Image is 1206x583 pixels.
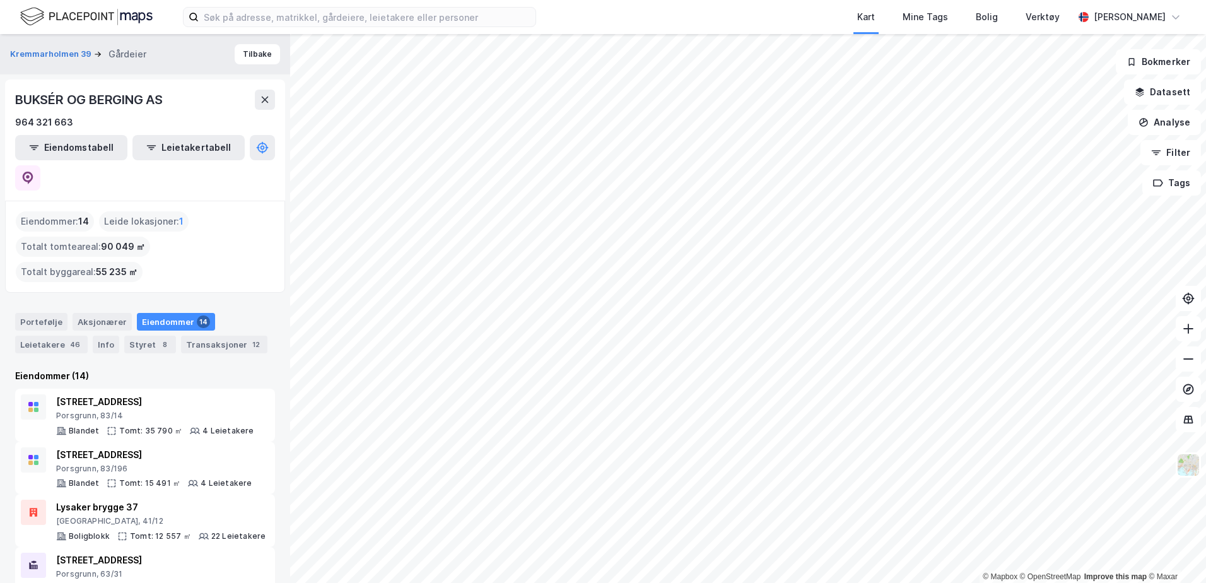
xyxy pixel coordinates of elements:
[197,315,210,328] div: 14
[181,336,267,353] div: Transaksjoner
[56,553,240,568] div: [STREET_ADDRESS]
[15,90,165,110] div: BUKSÉR OG BERGING AS
[56,394,254,409] div: [STREET_ADDRESS]
[16,262,143,282] div: Totalt byggareal :
[15,368,275,384] div: Eiendommer (14)
[20,6,153,28] img: logo.f888ab2527a4732fd821a326f86c7f29.svg
[93,336,119,353] div: Info
[124,336,176,353] div: Styret
[201,478,252,488] div: 4 Leietakere
[56,569,240,579] div: Porsgrunn, 63/31
[15,135,127,160] button: Eiendomstabell
[69,478,99,488] div: Blandet
[99,211,189,232] div: Leide lokasjoner :
[1142,170,1201,196] button: Tags
[101,239,145,254] span: 90 049 ㎡
[69,426,99,436] div: Blandet
[983,572,1017,581] a: Mapbox
[1084,572,1147,581] a: Improve this map
[56,447,252,462] div: [STREET_ADDRESS]
[235,44,280,64] button: Tilbake
[15,336,88,353] div: Leietakere
[73,313,132,331] div: Aksjonærer
[10,48,94,61] button: Kremmarholmen 39
[16,211,94,232] div: Eiendommer :
[119,478,180,488] div: Tomt: 15 491 ㎡
[857,9,875,25] div: Kart
[132,135,245,160] button: Leietakertabell
[1140,140,1201,165] button: Filter
[15,313,67,331] div: Portefølje
[1176,453,1200,477] img: Z
[199,8,536,26] input: Søk på adresse, matrikkel, gårdeiere, leietakere eller personer
[56,516,266,526] div: [GEOGRAPHIC_DATA], 41/12
[1143,522,1206,583] iframe: Chat Widget
[69,531,110,541] div: Boligblokk
[130,531,191,541] div: Tomt: 12 557 ㎡
[56,500,266,515] div: Lysaker brygge 37
[976,9,998,25] div: Bolig
[211,531,266,541] div: 22 Leietakere
[78,214,89,229] span: 14
[16,237,150,257] div: Totalt tomteareal :
[56,464,252,474] div: Porsgrunn, 83/196
[119,426,182,436] div: Tomt: 35 790 ㎡
[1116,49,1201,74] button: Bokmerker
[250,338,262,351] div: 12
[1026,9,1060,25] div: Verktøy
[903,9,948,25] div: Mine Tags
[1124,79,1201,105] button: Datasett
[15,115,73,130] div: 964 321 663
[108,47,146,62] div: Gårdeier
[56,411,254,421] div: Porsgrunn, 83/14
[179,214,184,229] span: 1
[1094,9,1166,25] div: [PERSON_NAME]
[1128,110,1201,135] button: Analyse
[1020,572,1081,581] a: OpenStreetMap
[96,264,138,280] span: 55 235 ㎡
[67,338,83,351] div: 46
[202,426,254,436] div: 4 Leietakere
[137,313,215,331] div: Eiendommer
[158,338,171,351] div: 8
